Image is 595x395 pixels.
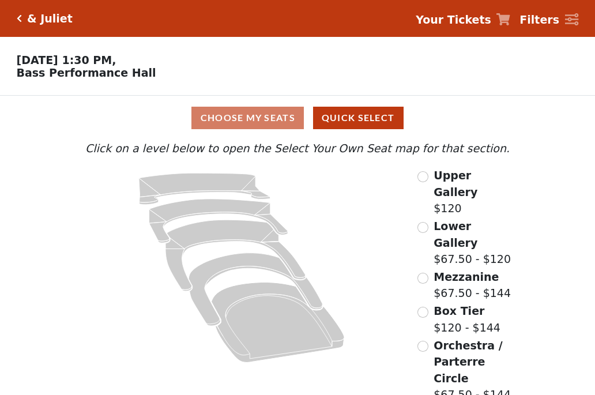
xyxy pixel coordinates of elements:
[17,14,22,22] a: Click here to go back to filters
[149,199,288,243] path: Lower Gallery - Seats Available: 80
[434,304,484,317] span: Box Tier
[434,167,513,217] label: $120
[212,283,345,363] path: Orchestra / Parterre Circle - Seats Available: 34
[434,220,477,249] span: Lower Gallery
[82,140,513,157] p: Click on a level below to open the Select Your Own Seat map for that section.
[139,173,270,205] path: Upper Gallery - Seats Available: 158
[519,13,559,26] strong: Filters
[416,13,491,26] strong: Your Tickets
[434,270,499,283] span: Mezzanine
[434,303,500,336] label: $120 - $144
[434,339,502,385] span: Orchestra / Parterre Circle
[434,169,477,198] span: Upper Gallery
[416,12,510,28] a: Your Tickets
[27,12,73,25] h5: & Juliet
[434,218,513,268] label: $67.50 - $120
[434,269,511,302] label: $67.50 - $144
[519,12,578,28] a: Filters
[313,107,404,129] button: Quick Select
